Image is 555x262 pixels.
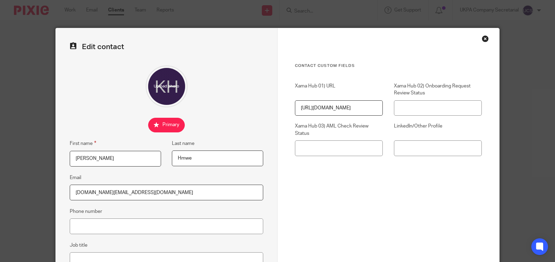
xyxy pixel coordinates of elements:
label: Last name [172,140,195,147]
label: Phone number [70,208,102,215]
div: Close this dialog window [482,35,489,42]
label: Job title [70,242,88,249]
label: Email [70,174,81,181]
label: Xama Hub 02) Onboarding Request Review Status [394,83,482,97]
label: First name [70,139,96,147]
label: Xama Hub 01) URL [295,83,383,97]
h3: Contact Custom fields [295,63,482,69]
label: Xama Hub 03) AML Check Review Status [295,123,383,137]
h2: Edit contact [70,42,263,52]
label: LinkedIn/Other Profile [394,123,482,137]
